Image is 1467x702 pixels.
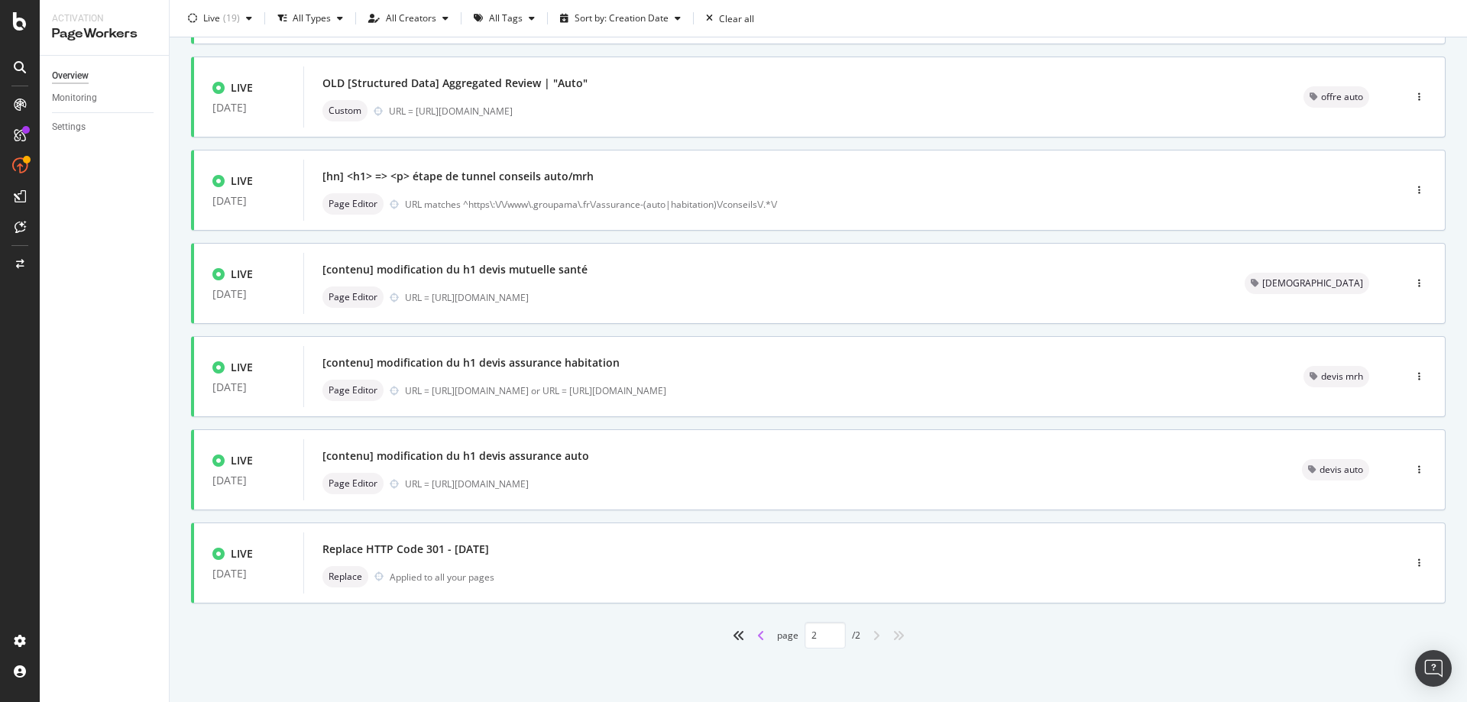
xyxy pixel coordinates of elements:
[329,293,377,302] span: Page Editor
[212,381,285,393] div: [DATE]
[203,14,220,23] div: Live
[489,14,523,23] div: All Tags
[52,90,97,106] div: Monitoring
[52,90,158,106] a: Monitoring
[700,6,754,31] button: Clear all
[866,623,886,648] div: angle-right
[405,198,1339,211] div: URL matches ^https\:\/\/www\.groupama\.fr\/assurance-(auto|habitation)\/conseils\/.*\/
[322,380,384,401] div: neutral label
[182,6,258,31] button: Live(19)
[322,100,368,121] div: neutral label
[390,571,494,584] div: Applied to all your pages
[329,479,377,488] span: Page Editor
[322,448,589,464] div: [contenu] modification du h1 devis assurance auto
[212,288,285,300] div: [DATE]
[212,568,285,580] div: [DATE]
[405,477,1265,490] div: URL = [URL][DOMAIN_NAME]
[554,6,687,31] button: Sort by: Creation Date
[231,173,253,189] div: LIVE
[231,267,253,282] div: LIVE
[52,119,158,135] a: Settings
[231,453,253,468] div: LIVE
[1302,459,1369,480] div: neutral label
[52,12,157,25] div: Activation
[212,474,285,487] div: [DATE]
[322,542,489,557] div: Replace HTTP Code 301 - [DATE]
[405,291,1208,304] div: URL = [URL][DOMAIN_NAME]
[329,199,377,209] span: Page Editor
[1303,86,1369,108] div: neutral label
[52,25,157,43] div: PageWorkers
[727,623,751,648] div: angles-left
[322,193,384,215] div: neutral label
[468,6,541,31] button: All Tags
[322,355,620,370] div: [contenu] modification du h1 devis assurance habitation
[751,623,771,648] div: angle-left
[223,14,240,23] div: ( 19 )
[231,546,253,561] div: LIVE
[575,14,669,23] div: Sort by: Creation Date
[322,76,588,91] div: OLD [Structured Data] Aggregated Review | "Auto"
[293,14,331,23] div: All Types
[405,384,1267,397] div: URL = [URL][DOMAIN_NAME] or URL = [URL][DOMAIN_NAME]
[52,68,158,84] a: Overview
[329,106,361,115] span: Custom
[322,286,384,308] div: neutral label
[886,623,911,648] div: angles-right
[231,360,253,375] div: LIVE
[386,14,436,23] div: All Creators
[52,119,86,135] div: Settings
[322,262,588,277] div: [contenu] modification du h1 devis mutuelle santé
[52,68,89,84] div: Overview
[1245,273,1369,294] div: neutral label
[271,6,349,31] button: All Types
[322,473,384,494] div: neutral label
[231,80,253,95] div: LIVE
[329,572,362,581] span: Replace
[212,102,285,114] div: [DATE]
[362,6,455,31] button: All Creators
[1262,279,1363,288] span: [DEMOGRAPHIC_DATA]
[1415,650,1452,687] div: Open Intercom Messenger
[329,386,377,395] span: Page Editor
[322,566,368,587] div: neutral label
[212,195,285,207] div: [DATE]
[1303,366,1369,387] div: neutral label
[322,169,594,184] div: [hn] <h1> => <p> étape de tunnel conseils auto/mrh
[1320,465,1363,474] span: devis auto
[389,105,1267,118] div: URL = [URL][DOMAIN_NAME]
[719,11,754,24] div: Clear all
[1321,372,1363,381] span: devis mrh
[777,622,860,649] div: page / 2
[1321,92,1363,102] span: offre auto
